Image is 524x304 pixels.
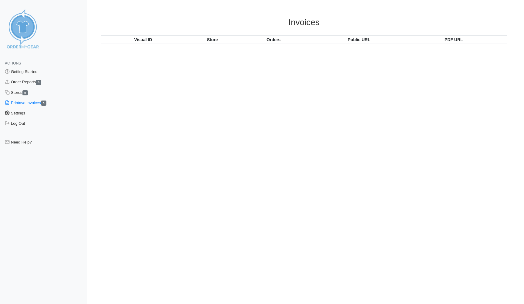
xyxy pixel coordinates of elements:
th: Orders [240,35,307,44]
h3: Invoices [101,17,507,28]
th: Visual ID [101,35,185,44]
th: Public URL [307,35,411,44]
th: Store [185,35,240,44]
span: 0 [41,101,46,106]
span: 0 [36,80,41,85]
span: Actions [5,61,21,65]
th: PDF URL [411,35,497,44]
span: 0 [22,90,28,95]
